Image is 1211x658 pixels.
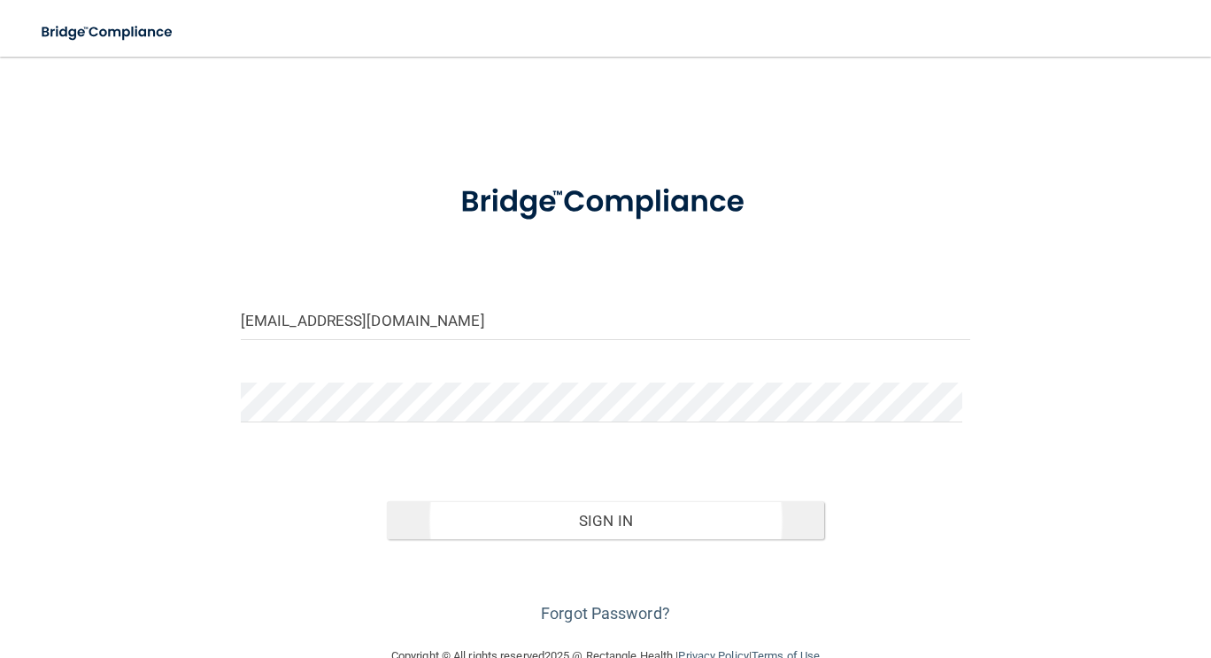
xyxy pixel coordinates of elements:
button: Sign In [387,501,825,540]
a: Forgot Password? [541,604,670,623]
input: Email [241,300,970,340]
img: bridge_compliance_login_screen.278c3ca4.svg [27,14,189,50]
img: bridge_compliance_login_screen.278c3ca4.svg [429,163,781,242]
